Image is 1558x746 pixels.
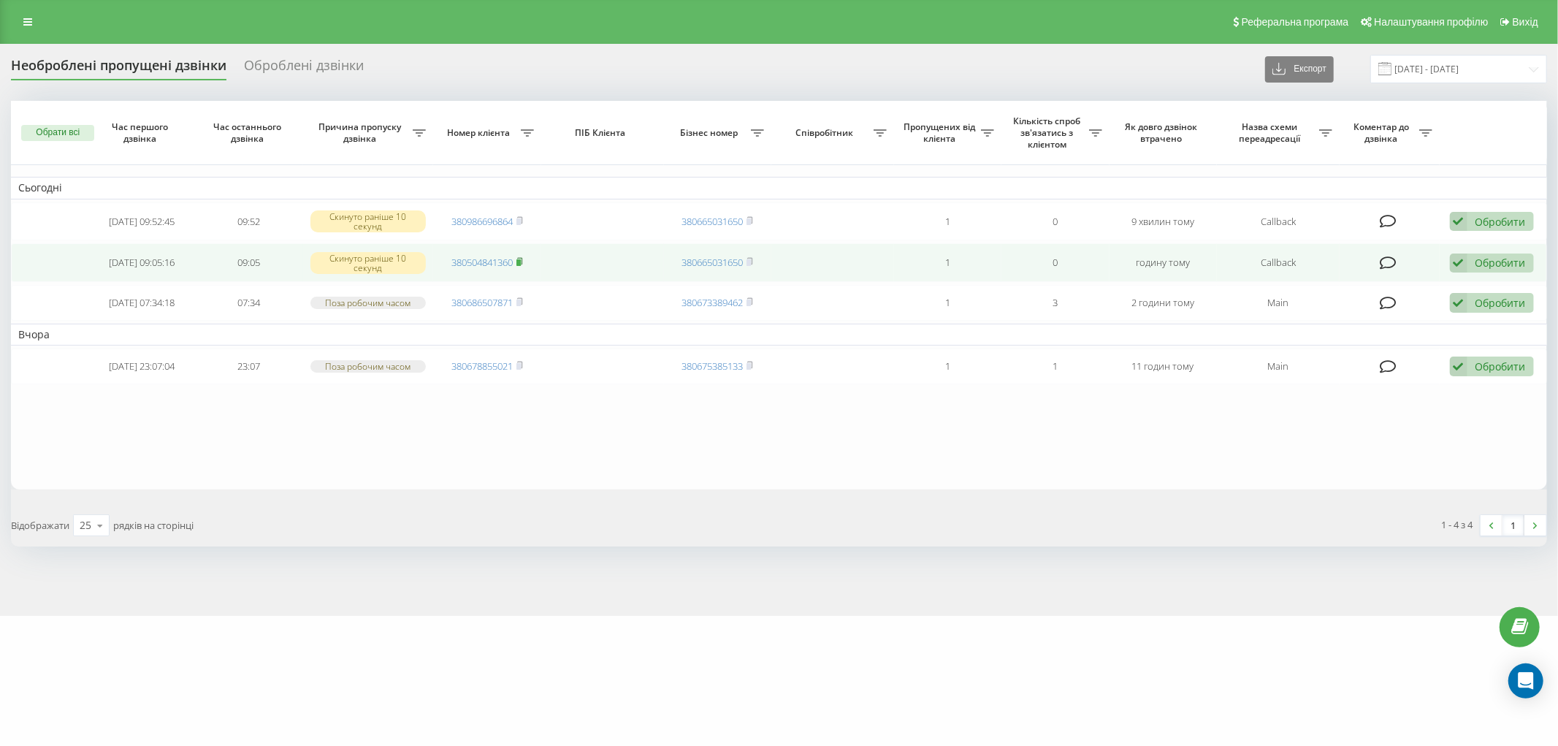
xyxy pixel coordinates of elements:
td: Callback [1217,202,1340,241]
span: Назва схеми переадресації [1224,121,1319,144]
td: 07:34 [195,285,302,321]
a: 380678855021 [451,359,513,373]
td: [DATE] 09:52:45 [88,202,195,241]
td: 0 [1001,202,1109,241]
div: Необроблені пропущені дзвінки [11,58,226,80]
div: Скинуто раніше 10 секунд [310,252,426,274]
a: 380986696864 [451,215,513,228]
div: Обробити [1475,296,1526,310]
div: Обробити [1475,359,1526,373]
td: годину тому [1110,243,1217,282]
td: Main [1217,349,1340,384]
div: 1 - 4 з 4 [1442,517,1473,532]
td: 09:05 [195,243,302,282]
td: 3 [1001,285,1109,321]
button: Обрати всі [21,125,94,141]
td: 23:07 [195,349,302,384]
span: Час першого дзвінка [100,121,183,144]
td: 9 хвилин тому [1110,202,1217,241]
a: 1 [1502,515,1524,536]
span: Час останнього дзвінка [207,121,291,144]
div: Обробити [1475,215,1526,229]
a: 380673389462 [681,296,743,309]
td: Callback [1217,243,1340,282]
td: 1 [894,349,1001,384]
td: Main [1217,285,1340,321]
a: 380504841360 [451,256,513,269]
span: Вихід [1513,16,1538,28]
td: [DATE] 07:34:18 [88,285,195,321]
td: 1 [1001,349,1109,384]
span: рядків на сторінці [113,519,194,532]
a: 380686507871 [451,296,513,309]
div: Оброблені дзвінки [244,58,364,80]
td: 1 [894,285,1001,321]
span: Реферальна програма [1242,16,1349,28]
div: 25 [80,518,91,533]
span: Налаштування профілю [1374,16,1488,28]
span: Кількість спроб зв'язатись з клієнтом [1009,115,1088,150]
td: 0 [1001,243,1109,282]
span: Відображати [11,519,69,532]
div: Обробити [1475,256,1526,270]
td: Сьогодні [11,177,1547,199]
span: Співробітник [779,127,874,139]
span: Причина пропуску дзвінка [310,121,413,144]
div: Поза робочим часом [310,360,426,373]
td: 1 [894,243,1001,282]
span: Бізнес номер [671,127,751,139]
a: 380665031650 [681,215,743,228]
div: Поза робочим часом [310,297,426,309]
span: ПІБ Клієнта [554,127,651,139]
span: Номер клієнта [440,127,520,139]
a: 380665031650 [681,256,743,269]
div: Open Intercom Messenger [1508,663,1543,699]
td: 1 [894,202,1001,241]
td: 09:52 [195,202,302,241]
td: [DATE] 23:07:04 [88,349,195,384]
a: 380675385133 [681,359,743,373]
span: Пропущених від клієнта [901,121,981,144]
span: Коментар до дзвінка [1347,121,1419,144]
td: [DATE] 09:05:16 [88,243,195,282]
td: 2 години тому [1110,285,1217,321]
div: Скинуто раніше 10 секунд [310,210,426,232]
button: Експорт [1265,56,1334,83]
td: 11 годин тому [1110,349,1217,384]
td: Вчора [11,324,1547,346]
span: Як довго дзвінок втрачено [1121,121,1204,144]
